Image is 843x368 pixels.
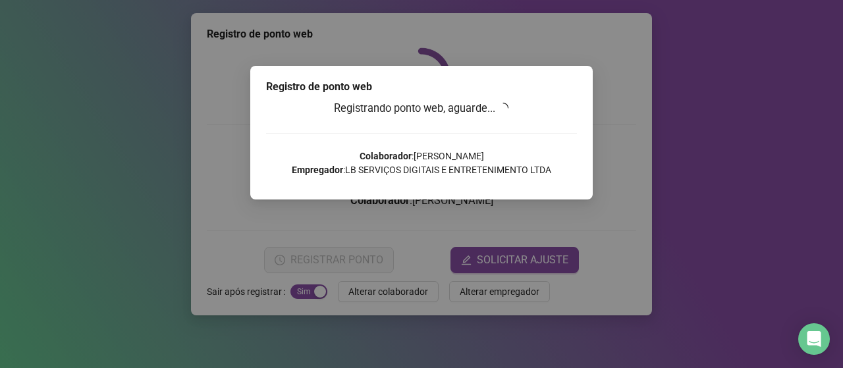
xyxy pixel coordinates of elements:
[798,323,830,355] div: Open Intercom Messenger
[360,151,412,161] strong: Colaborador
[292,165,343,175] strong: Empregador
[266,149,577,177] p: : [PERSON_NAME] : LB SERVIÇOS DIGITAIS E ENTRETENIMENTO LTDA
[266,79,577,95] div: Registro de ponto web
[498,103,508,113] span: loading
[266,100,577,117] h3: Registrando ponto web, aguarde...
